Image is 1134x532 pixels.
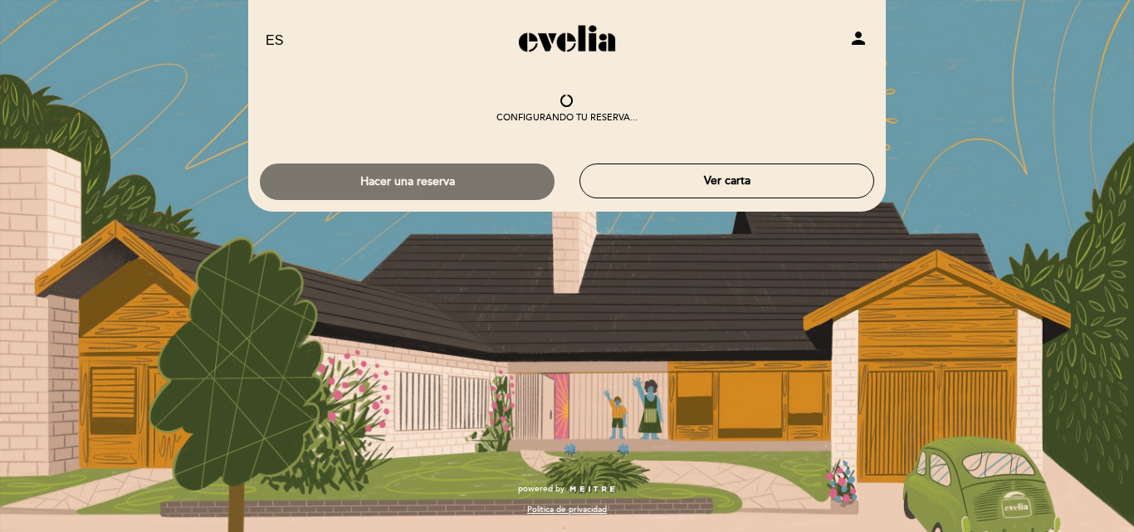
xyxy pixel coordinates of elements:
a: Evelia [463,18,671,64]
button: Ver carta [579,164,874,198]
i: person [848,28,868,48]
button: person [848,28,868,54]
a: powered by [518,483,616,495]
img: MEITRE [569,486,616,494]
button: Hacer una reserva [260,164,555,200]
span: powered by [518,483,565,495]
a: Política de privacidad [527,504,607,515]
div: Configurando tu reserva... [496,111,638,124]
